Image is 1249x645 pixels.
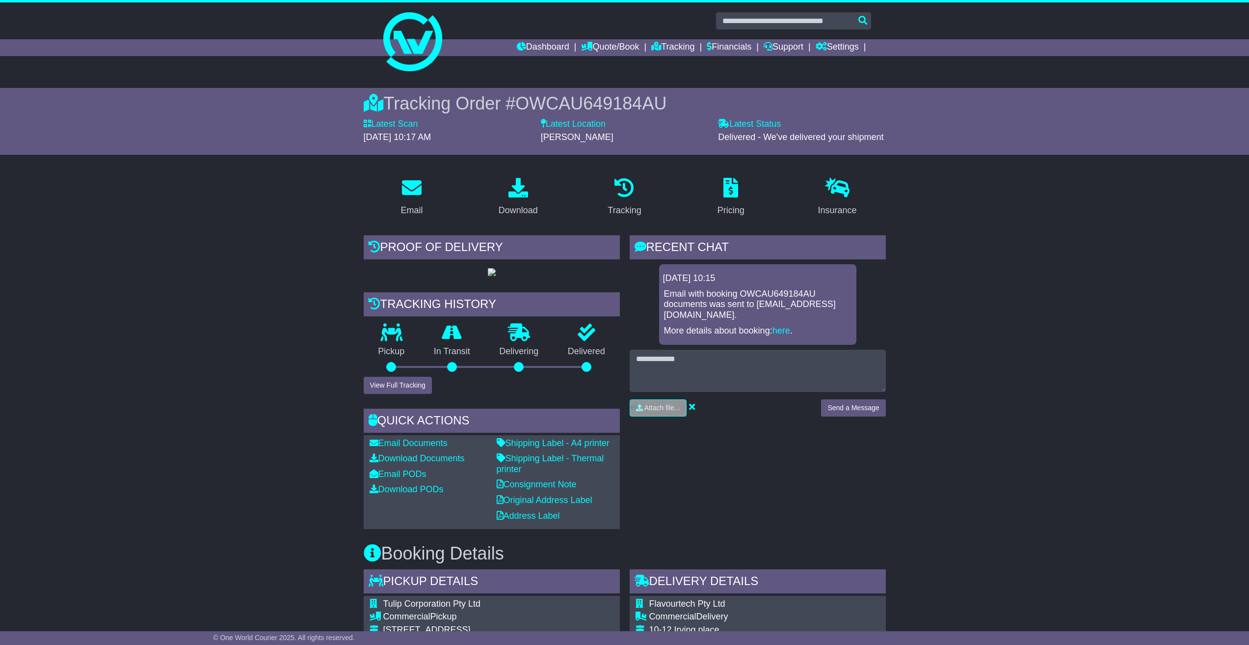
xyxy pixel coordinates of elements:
[663,273,852,284] div: [DATE] 10:15
[816,39,859,56] a: Settings
[764,39,803,56] a: Support
[630,569,886,596] div: Delivery Details
[649,612,696,621] span: Commercial
[541,132,613,142] span: [PERSON_NAME]
[370,484,444,494] a: Download PODs
[419,346,485,357] p: In Transit
[364,346,420,357] p: Pickup
[364,544,886,563] h3: Booking Details
[364,119,418,130] label: Latest Scan
[649,612,838,622] div: Delivery
[818,204,857,217] div: Insurance
[213,634,355,642] span: © One World Courier 2025. All rights reserved.
[364,377,432,394] button: View Full Tracking
[497,511,560,521] a: Address Label
[553,346,620,357] p: Delivered
[707,39,751,56] a: Financials
[718,132,883,142] span: Delivered - We've delivered your shipment
[718,204,744,217] div: Pricing
[364,235,620,262] div: Proof of Delivery
[497,453,604,474] a: Shipping Label - Thermal printer
[370,453,465,463] a: Download Documents
[400,204,423,217] div: Email
[364,292,620,319] div: Tracking history
[649,625,838,636] div: 10-12 Irving place
[383,599,480,609] span: Tulip Corporation Pty Ltd
[515,93,666,113] span: OWCAU649184AU
[664,326,851,337] p: More details about booking: .
[821,399,885,417] button: Send a Message
[630,235,886,262] div: RECENT CHAT
[370,438,448,448] a: Email Documents
[601,174,647,221] a: Tracking
[664,289,851,321] p: Email with booking OWCAU649184AU documents was sent to [EMAIL_ADDRESS][DOMAIN_NAME].
[497,479,577,489] a: Consignment Note
[383,612,430,621] span: Commercial
[812,174,863,221] a: Insurance
[383,625,576,636] div: [STREET_ADDRESS]
[517,39,569,56] a: Dashboard
[497,438,610,448] a: Shipping Label - A4 printer
[492,174,544,221] a: Download
[497,495,592,505] a: Original Address Label
[651,39,694,56] a: Tracking
[485,346,554,357] p: Delivering
[364,93,886,114] div: Tracking Order #
[488,268,496,276] img: GetPodImage
[772,326,790,336] a: here
[364,132,431,142] span: [DATE] 10:17 AM
[499,204,538,217] div: Download
[394,174,429,221] a: Email
[581,39,639,56] a: Quote/Book
[364,409,620,435] div: Quick Actions
[649,599,725,609] span: Flavourtech Pty Ltd
[383,612,576,622] div: Pickup
[608,204,641,217] div: Tracking
[364,569,620,596] div: Pickup Details
[370,469,426,479] a: Email PODs
[718,119,781,130] label: Latest Status
[711,174,751,221] a: Pricing
[541,119,606,130] label: Latest Location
